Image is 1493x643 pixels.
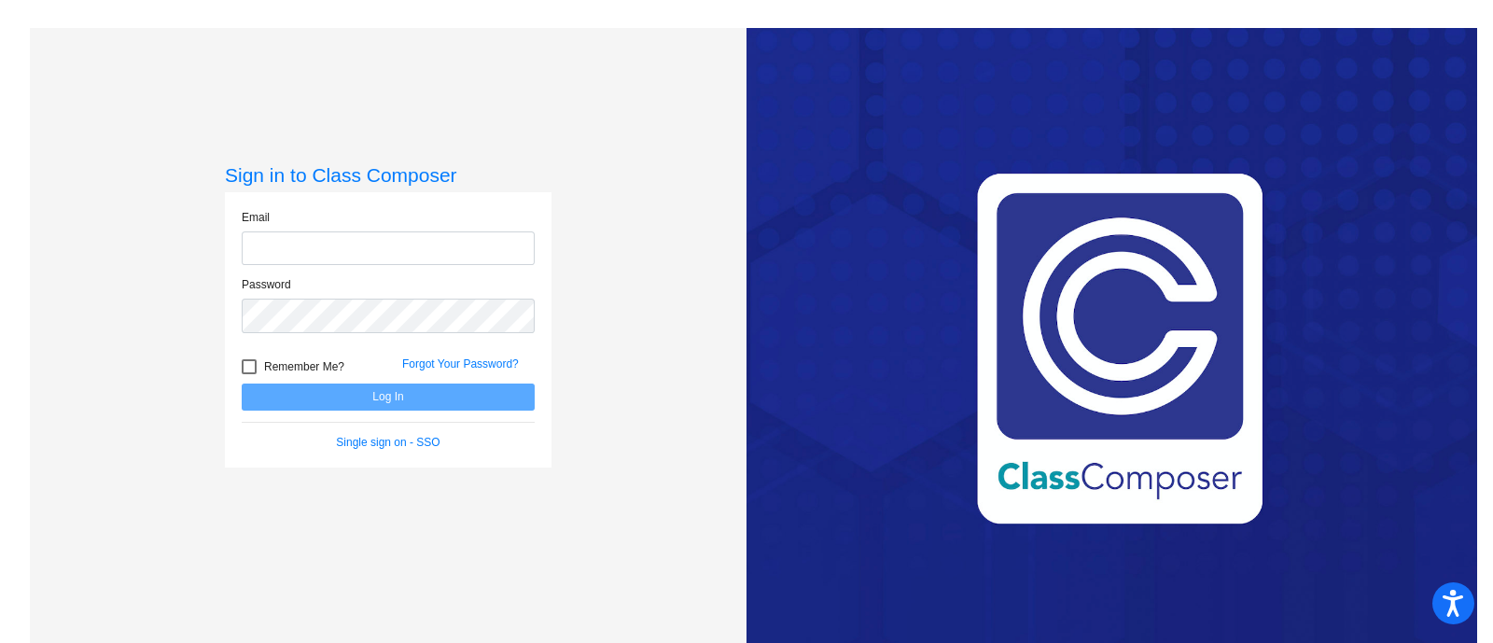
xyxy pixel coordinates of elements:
label: Password [242,276,291,293]
span: Remember Me? [264,356,344,378]
a: Forgot Your Password? [402,357,519,370]
button: Log In [242,384,535,411]
label: Email [242,209,270,226]
h3: Sign in to Class Composer [225,163,551,187]
a: Single sign on - SSO [336,436,440,449]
